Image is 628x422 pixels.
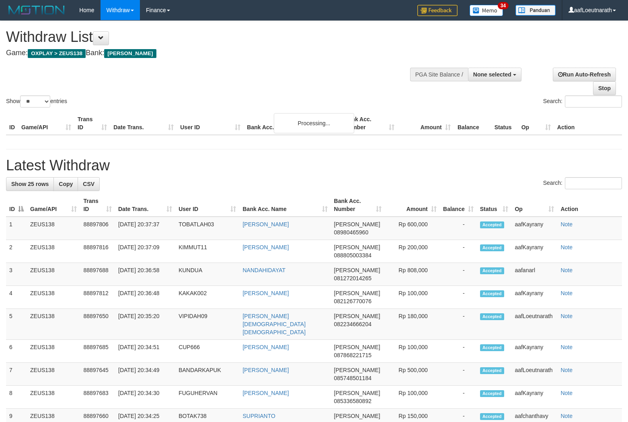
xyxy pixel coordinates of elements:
span: [PERSON_NAME] [334,390,380,396]
span: [PERSON_NAME] [334,344,380,350]
th: Status [491,112,518,135]
select: Showentries [20,95,50,108]
span: Copy 081272014265 to clipboard [334,275,371,281]
a: Note [560,390,573,396]
span: [PERSON_NAME] [104,49,156,58]
td: FUGUHERVAN [175,386,239,409]
span: Show 25 rows [11,181,49,187]
span: [PERSON_NAME] [334,367,380,373]
a: Note [560,313,573,319]
span: None selected [473,71,511,78]
span: [PERSON_NAME] [334,290,380,296]
span: Accepted [480,313,504,320]
th: Bank Acc. Number: activate to sort column ascending [331,194,385,217]
td: - [440,340,477,363]
td: - [440,386,477,409]
span: Accepted [480,390,504,397]
input: Search: [565,177,622,189]
td: TOBATLAH03 [175,217,239,240]
a: Note [560,244,573,250]
h1: Withdraw List [6,29,410,45]
td: KUNDUA [175,263,239,286]
img: panduan.png [515,5,556,16]
span: Copy 082234666204 to clipboard [334,321,371,327]
td: aafKayrany [511,240,557,263]
span: OXPLAY > ZEUS138 [28,49,86,58]
th: Game/API [18,112,74,135]
th: Op [518,112,554,135]
a: Note [560,413,573,419]
span: Copy 088805003384 to clipboard [334,252,371,259]
td: ZEUS138 [27,263,80,286]
th: Status: activate to sort column ascending [477,194,512,217]
a: [PERSON_NAME] [242,344,289,350]
label: Search: [543,95,622,108]
a: Note [560,267,573,273]
td: aafKayrany [511,217,557,240]
span: [PERSON_NAME] [334,267,380,273]
td: ZEUS138 [27,309,80,340]
span: Copy 087868221715 to clipboard [334,352,371,358]
a: [PERSON_NAME] [242,367,289,373]
th: Bank Acc. Name: activate to sort column ascending [239,194,330,217]
div: PGA Site Balance / [410,68,468,81]
td: ZEUS138 [27,240,80,263]
td: BANDARKAPUK [175,363,239,386]
a: [PERSON_NAME] [242,221,289,228]
span: Accepted [480,344,504,351]
th: Date Trans.: activate to sort column ascending [115,194,175,217]
th: ID [6,112,18,135]
th: Date Trans. [110,112,177,135]
span: 34 [498,2,509,9]
span: Accepted [480,267,504,274]
td: [DATE] 20:36:48 [115,286,175,309]
td: 7 [6,363,27,386]
span: Copy 085336580892 to clipboard [334,398,371,404]
td: aafLoeutnarath [511,363,557,386]
span: Accepted [480,221,504,228]
th: User ID [177,112,244,135]
td: 88897650 [80,309,115,340]
a: [PERSON_NAME] [242,244,289,250]
td: Rp 200,000 [385,240,439,263]
td: 88897812 [80,286,115,309]
td: ZEUS138 [27,286,80,309]
td: ZEUS138 [27,386,80,409]
span: Accepted [480,367,504,374]
td: [DATE] 20:35:20 [115,309,175,340]
th: Trans ID [74,112,110,135]
h4: Game: Bank: [6,49,410,57]
td: 3 [6,263,27,286]
div: Processing... [274,113,354,133]
input: Search: [565,95,622,108]
a: Show 25 rows [6,177,54,191]
td: - [440,309,477,340]
td: 2 [6,240,27,263]
td: 88897816 [80,240,115,263]
span: [PERSON_NAME] [334,244,380,250]
a: [PERSON_NAME][DEMOGRAPHIC_DATA][DEMOGRAPHIC_DATA] [242,313,306,335]
th: Balance: activate to sort column ascending [440,194,477,217]
th: Action [557,194,622,217]
a: Note [560,344,573,350]
td: 88897685 [80,340,115,363]
td: 1 [6,217,27,240]
td: Rp 100,000 [385,386,439,409]
td: Rp 600,000 [385,217,439,240]
a: Note [560,290,573,296]
img: Feedback.jpg [417,5,458,16]
span: CSV [83,181,94,187]
th: User ID: activate to sort column ascending [175,194,239,217]
a: Copy [53,177,78,191]
td: [DATE] 20:34:51 [115,340,175,363]
a: CSV [78,177,100,191]
td: Rp 808,000 [385,263,439,286]
img: Button%20Memo.svg [470,5,503,16]
a: Stop [593,81,616,95]
a: Note [560,367,573,373]
th: ID: activate to sort column descending [6,194,27,217]
th: Action [554,112,622,135]
span: [PERSON_NAME] [334,221,380,228]
td: aafKayrany [511,286,557,309]
th: Game/API: activate to sort column ascending [27,194,80,217]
